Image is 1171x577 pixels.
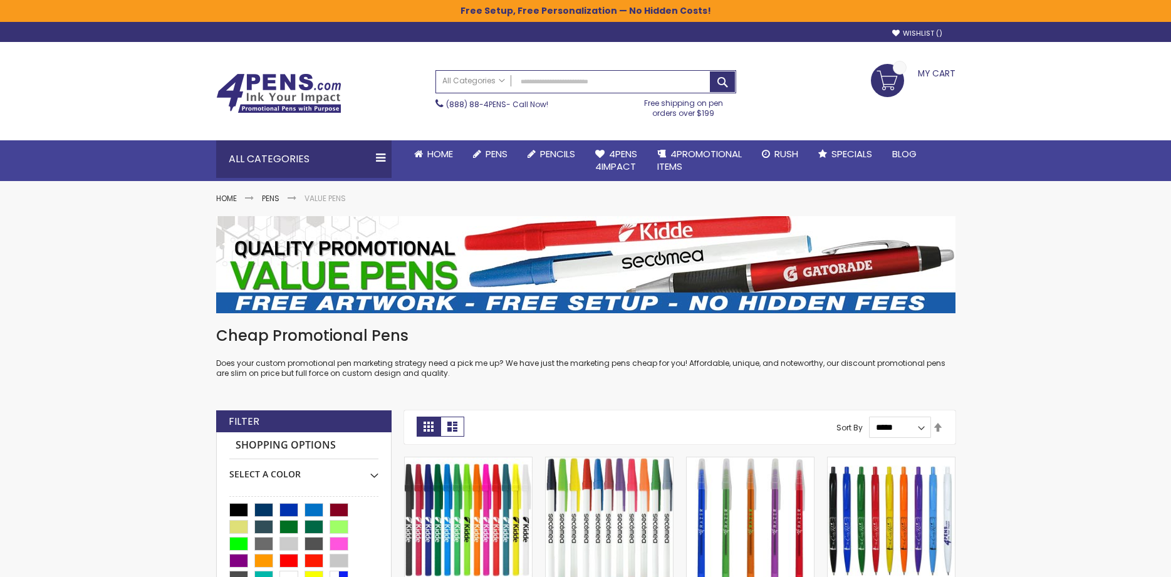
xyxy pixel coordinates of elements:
span: Pencils [540,147,575,160]
span: Home [427,147,453,160]
a: Pens [262,193,279,204]
strong: Grid [417,417,440,437]
label: Sort By [836,422,863,432]
a: Home [404,140,463,168]
span: 4Pens 4impact [595,147,637,173]
span: Rush [774,147,798,160]
a: Specials [808,140,882,168]
a: Belfast Translucent Value Stick Pen [687,457,814,467]
a: 4PROMOTIONALITEMS [647,140,752,181]
span: Specials [831,147,872,160]
strong: Shopping Options [229,432,378,459]
span: All Categories [442,76,505,86]
div: Select A Color [229,459,378,481]
a: Blog [882,140,927,168]
span: - Call Now! [446,99,548,110]
a: All Categories [436,71,511,91]
a: Custom Cambria Plastic Retractable Ballpoint Pen - Monochromatic Body Color [828,457,955,467]
a: Belfast Value Stick Pen [546,457,673,467]
span: Pens [486,147,507,160]
div: Free shipping on pen orders over $199 [631,93,736,118]
img: Value Pens [216,216,955,313]
strong: Filter [229,415,259,429]
span: 4PROMOTIONAL ITEMS [657,147,742,173]
a: Pencils [518,140,585,168]
a: Rush [752,140,808,168]
span: Blog [892,147,917,160]
img: 4Pens Custom Pens and Promotional Products [216,73,341,113]
h1: Cheap Promotional Pens [216,326,955,346]
a: Home [216,193,237,204]
strong: Value Pens [304,193,346,204]
a: Belfast B Value Stick Pen [405,457,532,467]
a: (888) 88-4PENS [446,99,506,110]
div: Does your custom promotional pen marketing strategy need a pick me up? We have just the marketing... [216,326,955,379]
div: All Categories [216,140,392,178]
a: Pens [463,140,518,168]
a: Wishlist [892,29,942,38]
a: 4Pens4impact [585,140,647,181]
